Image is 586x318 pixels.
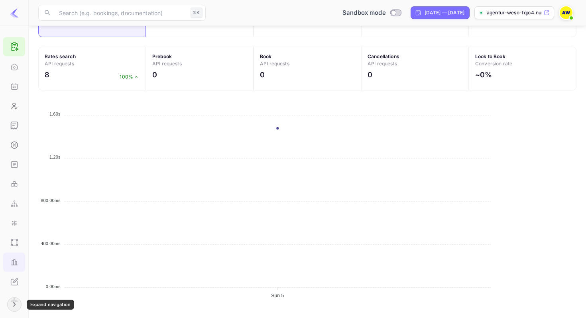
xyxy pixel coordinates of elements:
a: UI Components [3,233,25,251]
h2: 0 [368,69,372,80]
tspan: 1.20s [49,155,61,159]
a: Whitelabel [3,272,25,291]
span: Conversion rate [475,61,512,67]
a: API docs and SDKs [3,155,25,173]
strong: Prebook [152,53,172,59]
a: API Keys [3,175,25,193]
p: agentur-weso-fqjo4.nui... [487,9,542,16]
a: Commission [3,135,25,154]
strong: Cancellations [368,53,399,59]
a: Bookings [3,77,25,95]
tspan: 1.60s [49,112,61,116]
strong: Look to Book [475,53,505,59]
h2: 0 [260,69,265,80]
span: API requests [368,61,397,67]
strong: Book [260,53,272,59]
span: API requests [152,61,182,67]
strong: Rates search [45,53,76,59]
div: ⌘K [191,8,203,18]
a: Customers [3,96,25,115]
span: API requests [260,61,289,67]
a: Integrations [3,214,25,232]
img: agentur weso [560,6,572,19]
button: Expand navigation [7,297,22,312]
p: 100% [120,73,140,80]
tspan: Sun 5 [271,293,284,298]
h2: 0 [152,69,157,80]
span: API requests [45,61,74,67]
a: Performance [3,253,25,271]
a: Webhooks [3,194,25,212]
h2: 8 [45,69,49,80]
tspan: 800.00ms [41,198,61,203]
span: Sandbox mode [342,8,386,18]
a: Home [3,57,25,76]
tspan: 400.00ms [41,241,61,246]
div: Switch to Production mode [339,8,404,18]
tspan: 0.00ms [46,284,61,289]
div: [DATE] — [DATE] [425,9,464,16]
input: Search (e.g. bookings, documentation) [54,5,187,21]
img: LiteAPI [10,8,19,18]
h2: ~0% [475,69,492,80]
div: Expand navigation [27,300,74,310]
a: Earnings [3,116,25,134]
